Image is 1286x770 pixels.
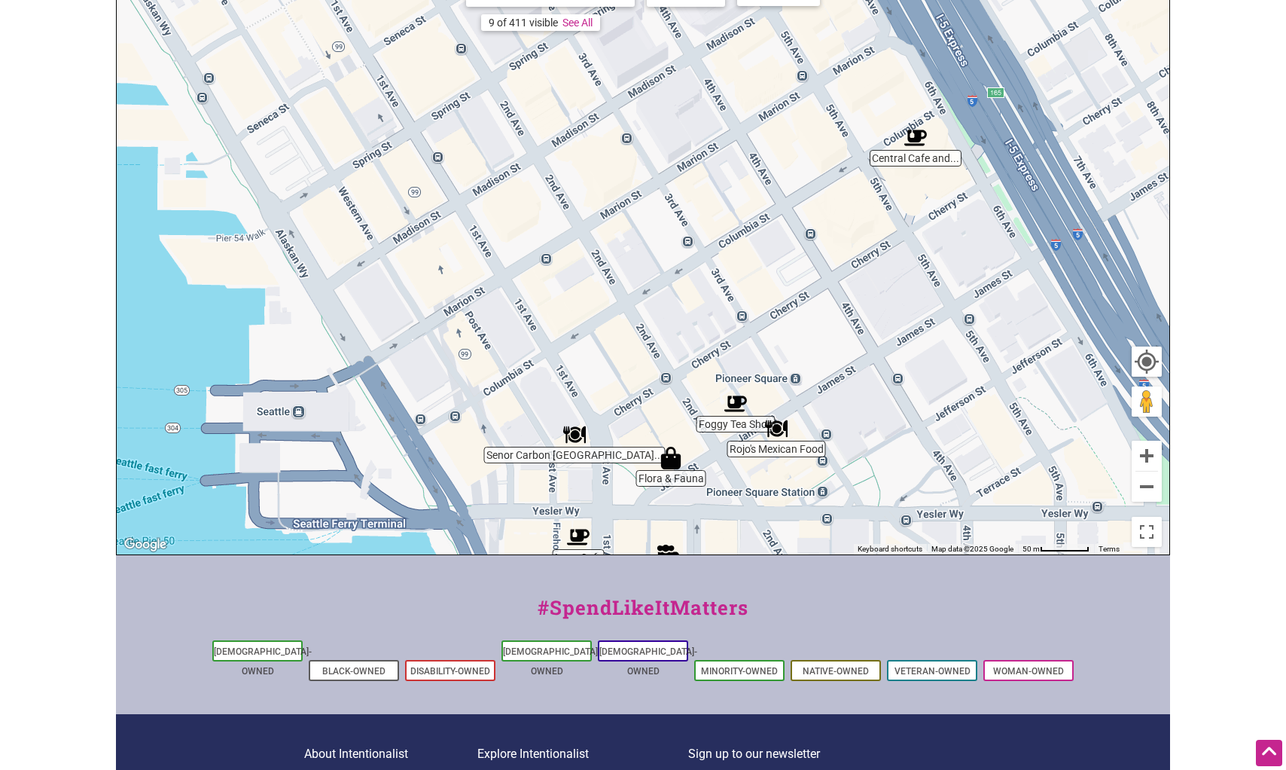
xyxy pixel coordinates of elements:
[1018,544,1094,555] button: Map Scale: 50 m per 62 pixels
[567,526,590,548] div: Lune Cafe
[993,666,1064,677] a: Woman-Owned
[931,545,1013,553] span: Map data ©2025 Google
[120,535,170,555] img: Google
[214,646,312,677] a: [DEMOGRAPHIC_DATA]-Owned
[657,545,679,567] div: Golden Roosters
[1022,545,1040,553] span: 50 m
[660,447,682,469] div: Flora & Fauna
[599,646,697,677] a: [DEMOGRAPHIC_DATA]-Owned
[503,646,601,677] a: [DEMOGRAPHIC_DATA]-Owned
[688,744,983,764] p: Sign up to our newsletter
[562,17,593,29] a: See All
[1132,387,1162,417] button: Drag Pegman onto the map to open Street View
[803,666,869,677] a: Native-Owned
[120,535,170,555] a: Open this area in Google Maps (opens a new window)
[322,666,385,677] a: Black-Owned
[116,593,1170,637] div: #SpendLikeItMatters
[1132,347,1162,377] button: Your Location
[724,393,747,415] div: Foggy Tea Shop
[304,744,477,764] p: About Intentionalist
[858,544,922,555] button: Keyboard shortcuts
[894,666,971,677] a: Veteran-Owned
[410,666,490,677] a: Disability-Owned
[477,744,688,764] p: Explore Intentionalist
[1132,441,1162,471] button: Zoom in
[1132,472,1162,502] button: Zoom out
[765,417,788,440] div: Rojo's Mexican Food
[701,666,778,677] a: Minority-Owned
[489,17,558,29] div: 9 of 411 visible
[1099,545,1120,553] a: Terms
[904,127,927,149] div: Central Cafe and Juice Bar
[1130,515,1163,548] button: Toggle fullscreen view
[1256,740,1282,766] div: Scroll Back to Top
[563,423,586,446] div: Senor Carbon Peruvian Cuisine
